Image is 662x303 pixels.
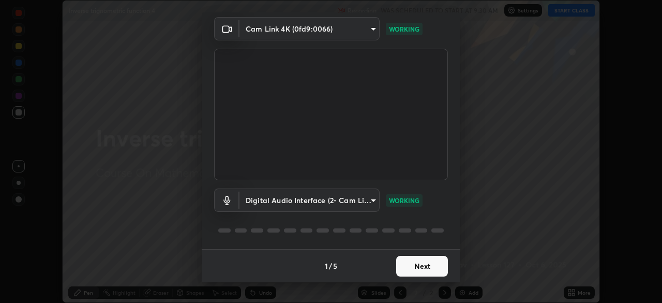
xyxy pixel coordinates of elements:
div: Cam Link 4K (0fd9:0066) [239,189,380,212]
div: Cam Link 4K (0fd9:0066) [239,17,380,40]
h4: 5 [333,261,337,271]
h4: 1 [325,261,328,271]
p: WORKING [389,24,419,34]
p: WORKING [389,196,419,205]
button: Next [396,256,448,277]
h4: / [329,261,332,271]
